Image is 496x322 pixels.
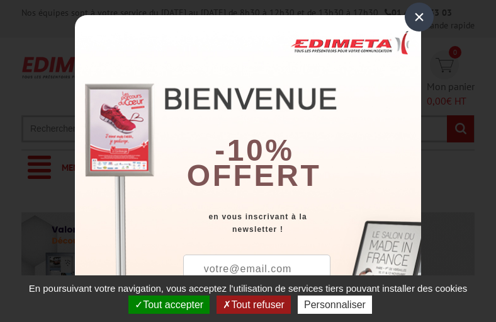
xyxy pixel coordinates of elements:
button: Tout accepter [128,296,210,314]
b: -10% [215,134,294,167]
font: offert [187,159,322,192]
input: votre@email.com [183,255,330,284]
span: En poursuivant votre navigation, vous acceptez l'utilisation de services tiers pouvant installer ... [23,283,474,294]
button: Tout refuser [217,296,290,314]
div: × [405,3,434,32]
div: en vous inscrivant à la newsletter ! [176,210,421,236]
button: Personnaliser (fenêtre modale) [298,296,372,314]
